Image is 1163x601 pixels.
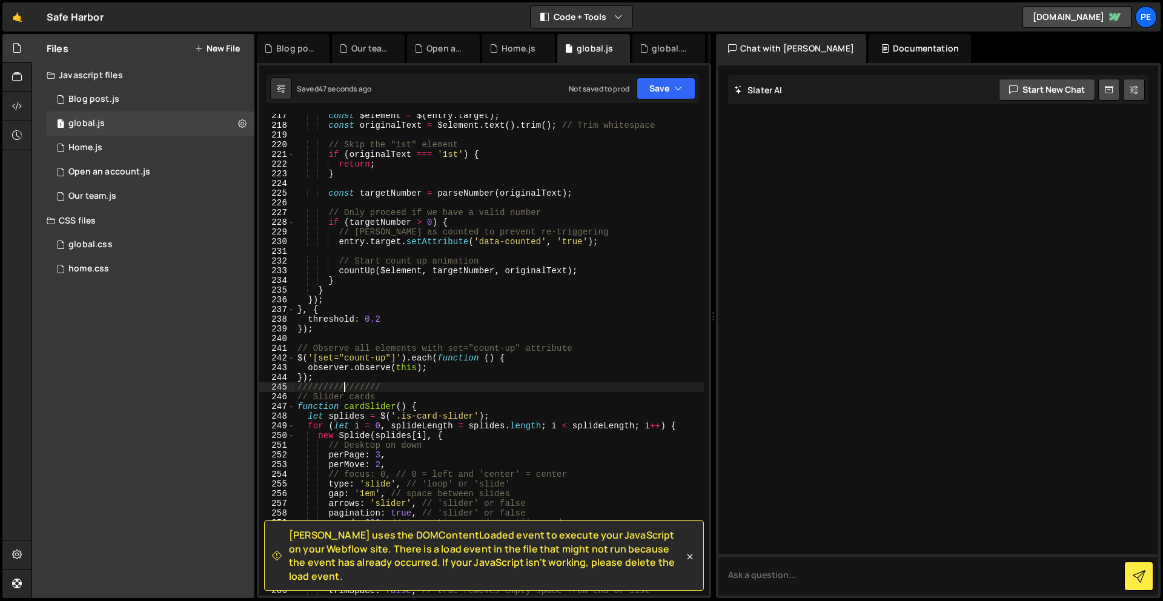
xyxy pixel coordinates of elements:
[47,42,68,55] h2: Files
[68,94,119,105] div: Blog post.js
[47,10,104,24] div: Safe Harbor
[297,84,371,94] div: Saved
[47,160,254,184] div: 16385/45136.js
[47,184,254,208] div: 16385/45046.js
[259,247,295,256] div: 231
[716,34,866,63] div: Chat with [PERSON_NAME]
[259,489,295,499] div: 256
[259,363,295,373] div: 243
[259,460,295,470] div: 253
[68,264,109,274] div: home.css
[259,450,295,460] div: 252
[259,237,295,247] div: 230
[426,42,465,55] div: Open an account.js
[68,191,116,202] div: Our team.js
[1135,6,1157,28] a: Pe
[47,136,254,160] div: 16385/44326.js
[47,233,254,257] div: 16385/45328.css
[259,440,295,450] div: 251
[259,111,295,121] div: 217
[259,314,295,324] div: 238
[259,256,295,266] div: 232
[652,42,691,55] div: global.css
[259,566,295,576] div: 264
[259,208,295,217] div: 227
[259,499,295,508] div: 257
[194,44,240,53] button: New File
[289,528,684,583] span: [PERSON_NAME] uses the DOMContentLoaded event to execute your JavaScript on your Webflow site. Th...
[259,344,295,353] div: 241
[259,140,295,150] div: 220
[68,239,113,250] div: global.css
[259,470,295,479] div: 254
[68,167,150,178] div: Open an account.js
[319,84,371,94] div: 47 seconds ago
[47,111,254,136] div: 16385/45478.js
[502,42,535,55] div: Home.js
[259,411,295,421] div: 248
[259,227,295,237] div: 229
[259,169,295,179] div: 223
[531,6,632,28] button: Code + Tools
[259,373,295,382] div: 244
[259,159,295,169] div: 222
[259,276,295,285] div: 234
[259,547,295,557] div: 262
[32,63,254,87] div: Javascript files
[68,142,102,153] div: Home.js
[259,305,295,314] div: 237
[57,120,64,130] span: 1
[259,431,295,440] div: 250
[259,402,295,411] div: 247
[259,324,295,334] div: 239
[734,84,783,96] h2: Slater AI
[259,295,295,305] div: 236
[259,392,295,402] div: 246
[351,42,390,55] div: Our team.js
[32,208,254,233] div: CSS files
[259,130,295,140] div: 219
[577,42,613,55] div: global.js
[869,34,971,63] div: Documentation
[259,217,295,227] div: 228
[259,508,295,518] div: 258
[68,118,105,129] div: global.js
[2,2,32,32] a: 🤙
[259,179,295,188] div: 224
[259,188,295,198] div: 225
[259,537,295,547] div: 261
[259,198,295,208] div: 226
[259,353,295,363] div: 242
[259,285,295,295] div: 235
[259,121,295,130] div: 218
[259,334,295,344] div: 240
[259,266,295,276] div: 233
[259,421,295,431] div: 249
[47,257,254,281] div: 16385/45146.css
[569,84,629,94] div: Not saved to prod
[259,382,295,392] div: 245
[259,586,295,596] div: 266
[1022,6,1132,28] a: [DOMAIN_NAME]
[259,479,295,489] div: 255
[999,79,1095,101] button: Start new chat
[259,150,295,159] div: 221
[259,576,295,586] div: 265
[276,42,315,55] div: Blog post.js
[259,518,295,528] div: 259
[259,557,295,566] div: 263
[47,87,254,111] div: 16385/45865.js
[637,78,695,99] button: Save
[259,528,295,537] div: 260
